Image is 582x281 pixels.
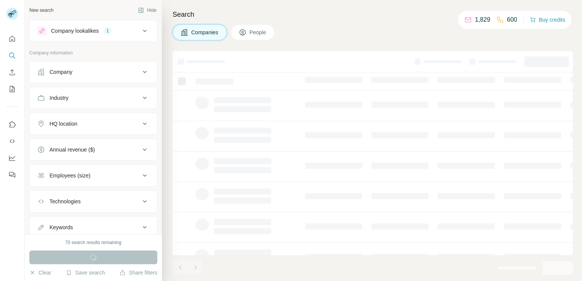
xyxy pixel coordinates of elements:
p: 600 [507,15,517,24]
button: Employees (size) [30,166,157,185]
button: Feedback [6,168,18,182]
button: Industry [30,89,157,107]
button: Enrich CSV [6,65,18,79]
button: Save search [66,269,105,276]
button: Quick start [6,32,18,46]
button: Dashboard [6,151,18,165]
div: Company [50,68,72,76]
div: Annual revenue ($) [50,146,95,153]
button: Share filters [120,269,157,276]
div: HQ location [50,120,77,128]
button: Keywords [30,218,157,236]
div: New search [29,7,53,14]
button: Use Surfe on LinkedIn [6,118,18,131]
button: Hide [133,5,162,16]
p: Company information [29,49,157,56]
button: HQ location [30,115,157,133]
div: 70 search results remaining [65,239,121,246]
div: Technologies [50,198,81,205]
button: Use Surfe API [6,134,18,148]
span: People [249,29,267,36]
p: 1,829 [475,15,490,24]
button: Company [30,63,157,81]
h4: Search [173,9,573,20]
div: Employees (size) [50,172,90,179]
span: Companies [191,29,219,36]
button: Annual revenue ($) [30,140,157,159]
button: Technologies [30,192,157,211]
button: Buy credits [530,14,565,25]
button: Search [6,49,18,62]
button: Clear [29,269,51,276]
button: Company lookalikes1 [30,22,157,40]
button: My lists [6,82,18,96]
div: 1 [103,27,112,34]
div: Company lookalikes [51,27,99,35]
div: Industry [50,94,69,102]
div: Keywords [50,224,73,231]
